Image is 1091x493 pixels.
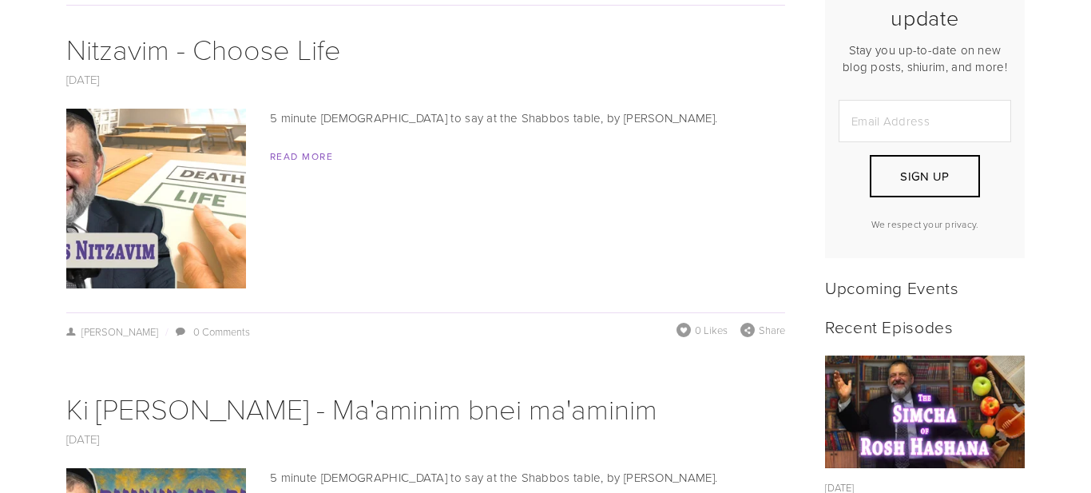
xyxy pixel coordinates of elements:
[270,149,333,163] a: Read More
[825,356,1026,468] img: The Simcha of Rosh Hashana (Ep. 298)
[825,277,1025,297] h2: Upcoming Events
[66,324,158,339] a: [PERSON_NAME]
[66,431,100,447] a: [DATE]
[66,29,341,68] a: Nitzavim - Choose Life
[158,324,174,339] span: /
[839,42,1011,75] p: Stay you up-to-date on new blog posts, shiurim, and more!
[900,168,949,185] span: Sign Up
[66,388,657,427] a: Ki [PERSON_NAME] - Ma'aminim bnei ma'aminim
[193,324,250,339] a: 0 Comments
[695,323,728,337] span: 0 Likes
[825,316,1025,336] h2: Recent Episodes
[66,71,100,88] a: [DATE]
[839,217,1011,231] p: We respect your privacy.
[66,468,785,487] p: 5 minute [DEMOGRAPHIC_DATA] to say at the Shabbos table, by [PERSON_NAME].
[870,155,980,197] button: Sign Up
[839,100,1011,142] input: Email Address
[825,356,1025,468] a: The Simcha of Rosh Hashana (Ep. 298)
[66,109,785,128] p: 5 minute [DEMOGRAPHIC_DATA] to say at the Shabbos table, by [PERSON_NAME].
[740,323,785,337] div: Share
